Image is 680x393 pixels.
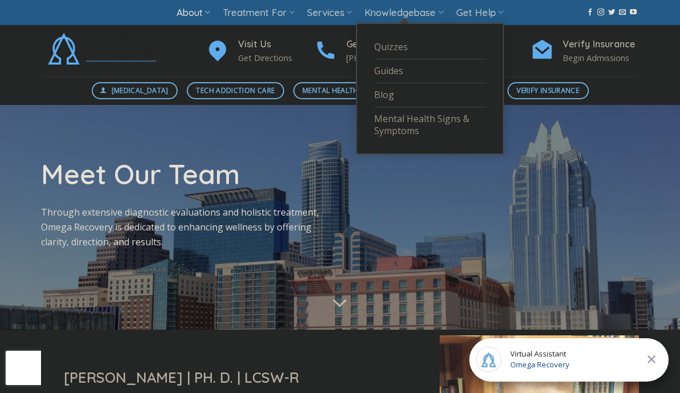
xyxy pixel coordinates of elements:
[507,82,589,99] a: Verify Insurance
[41,156,331,192] h1: Meet Our Team
[456,2,503,23] a: Get Help
[112,85,169,96] span: [MEDICAL_DATA]
[307,2,352,23] a: Services
[563,37,639,52] h4: Verify Insurance
[587,9,593,17] a: Follow on Facebook
[238,37,314,52] h4: Visit Us
[563,51,639,64] p: Begin Admissions
[364,2,443,23] a: Knowledgebase
[238,51,314,64] p: Get Directions
[64,368,417,387] h2: [PERSON_NAME] | PH. D. | LCSW-R
[517,85,579,96] span: Verify Insurance
[374,83,486,107] a: Blog
[531,37,639,65] a: Verify Insurance Begin Admissions
[630,9,637,17] a: Follow on YouTube
[196,85,275,96] span: Tech Addiction Care
[374,59,486,83] a: Guides
[597,9,604,17] a: Follow on Instagram
[346,51,423,64] p: [PHONE_NUMBER]
[223,2,294,23] a: Treatment For
[41,25,169,76] img: Omega Recovery
[206,37,314,65] a: Visit Us Get Directions
[177,2,210,23] a: About
[374,107,486,143] a: Mental Health Signs & Symptoms
[619,9,626,17] a: Send us an email
[608,9,615,17] a: Follow on Twitter
[318,289,362,318] button: Scroll for more
[374,35,486,59] a: Quizzes
[302,85,378,96] span: Mental Health Care
[41,205,331,249] p: Through extensive diagnostic evaluations and holistic treatment, Omega Recovery is dedicated to e...
[293,82,387,99] a: Mental Health Care
[187,82,284,99] a: Tech Addiction Care
[92,82,178,99] a: [MEDICAL_DATA]
[346,37,423,52] h4: Get In Touch
[314,37,423,65] a: Get In Touch [PHONE_NUMBER]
